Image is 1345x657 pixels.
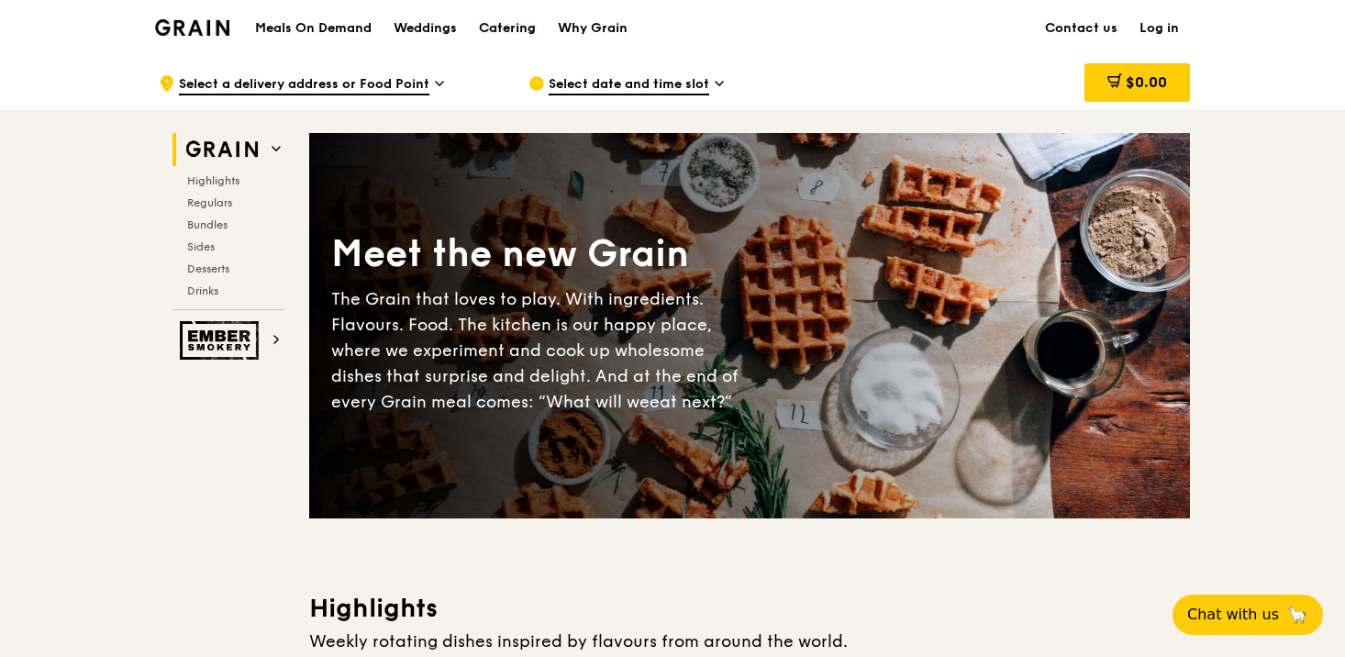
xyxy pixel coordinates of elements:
h3: Highlights [309,592,1190,625]
div: Weddings [394,1,457,56]
a: Log in [1128,1,1190,56]
img: Grain [155,19,229,36]
a: Catering [468,1,547,56]
img: Grain web logo [180,133,264,166]
span: Chat with us [1187,604,1279,626]
span: Drinks [187,284,218,297]
div: Why Grain [558,1,628,56]
span: Select a delivery address or Food Point [179,75,429,95]
a: Why Grain [547,1,639,56]
span: Sides [187,240,215,253]
span: Regulars [187,196,232,209]
button: Chat with us🦙 [1173,595,1323,635]
div: Weekly rotating dishes inspired by flavours from around the world. [309,629,1190,654]
h1: Meals On Demand [255,19,372,38]
div: Meet the new Grain [331,229,750,279]
span: 🦙 [1286,604,1308,626]
span: $0.00 [1126,73,1167,91]
span: Select date and time slot [549,75,709,95]
div: The Grain that loves to play. With ingredients. Flavours. Food. The kitchen is our happy place, w... [331,286,750,415]
span: Desserts [187,262,229,275]
a: Weddings [383,1,468,56]
span: Highlights [187,174,239,187]
div: Catering [479,1,536,56]
a: Contact us [1034,1,1128,56]
img: Ember Smokery web logo [180,321,264,360]
span: eat next?” [650,392,732,412]
span: Bundles [187,218,228,231]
